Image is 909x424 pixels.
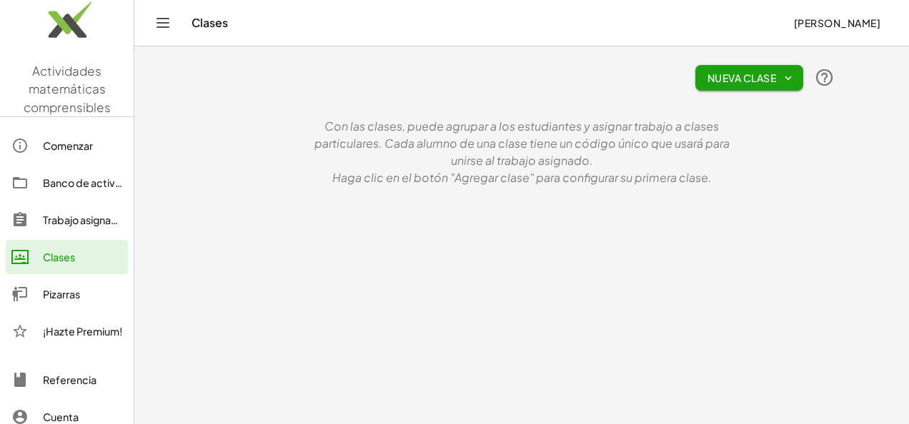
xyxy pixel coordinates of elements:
[43,137,122,154] div: Comenzar
[307,118,736,169] p: Con las clases, puede agrupar a los estudiantes y asignar trabajo a clases particulares. Cada alu...
[307,169,736,186] p: Haga clic en el botón "Agregar clase" para configurar su primera clase.
[6,363,128,397] a: Referencia
[151,11,174,34] button: Alternar navegación
[793,16,880,29] font: [PERSON_NAME]
[695,65,803,91] button: Nueva clase
[43,323,122,340] div: ¡Hazte Premium!
[707,71,776,84] font: Nueva clase
[6,203,128,237] a: Trabajo asignado
[6,166,128,200] a: Banco de actividades
[24,63,111,115] span: Actividades matemáticas comprensibles
[43,248,122,266] div: Clases
[43,286,122,303] div: Pizarras
[43,211,122,228] div: Trabajo asignado
[782,10,892,36] button: [PERSON_NAME]
[6,277,128,311] a: Pizarras
[43,371,122,388] div: Referencia
[43,174,122,191] div: Banco de actividades
[6,240,128,274] a: Clases
[6,128,128,163] a: Comenzar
